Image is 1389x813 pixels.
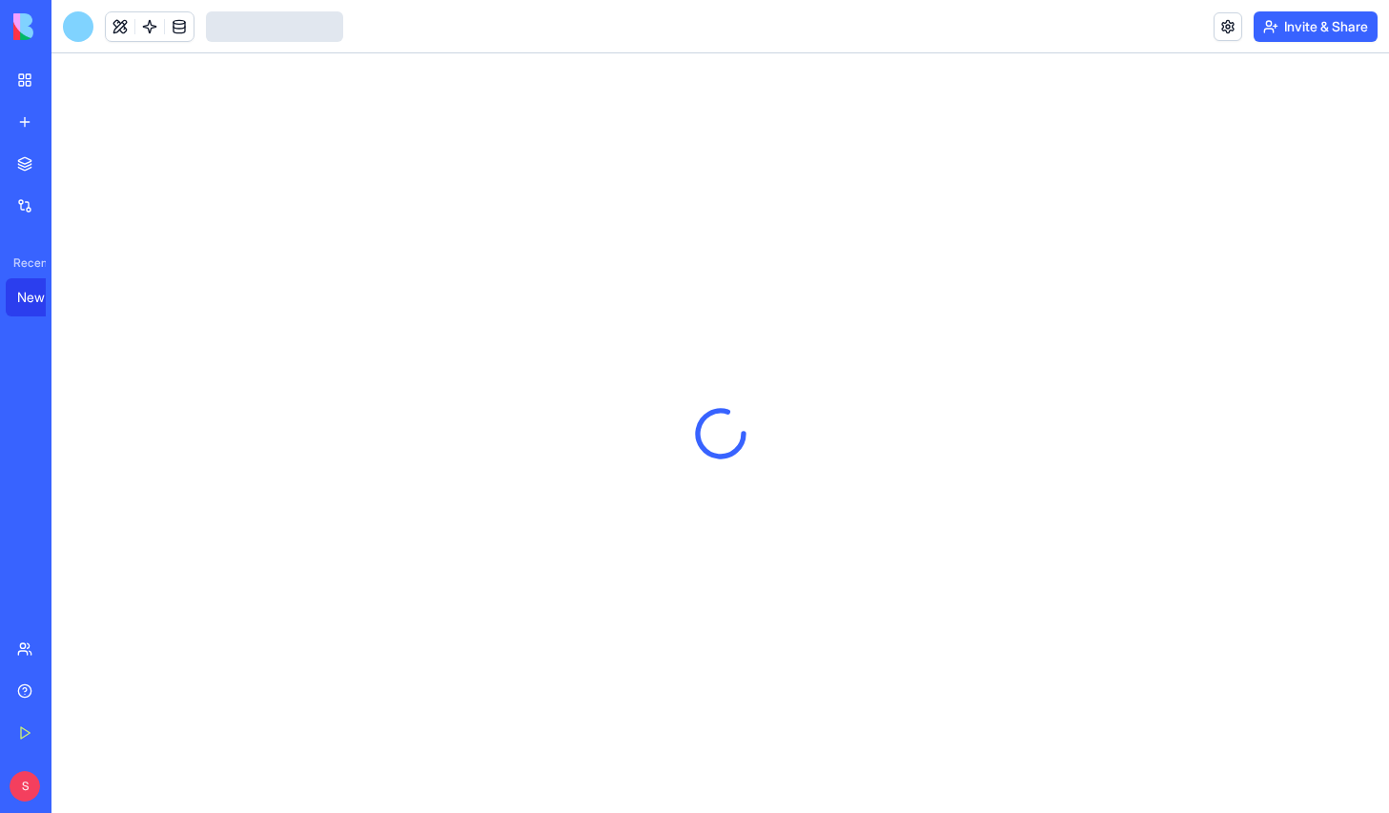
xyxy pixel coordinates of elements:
div: New App [17,288,71,307]
img: logo [13,13,132,40]
span: S [10,771,40,802]
span: Recent [6,255,46,271]
a: New App [6,278,82,316]
button: Invite & Share [1254,11,1378,42]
